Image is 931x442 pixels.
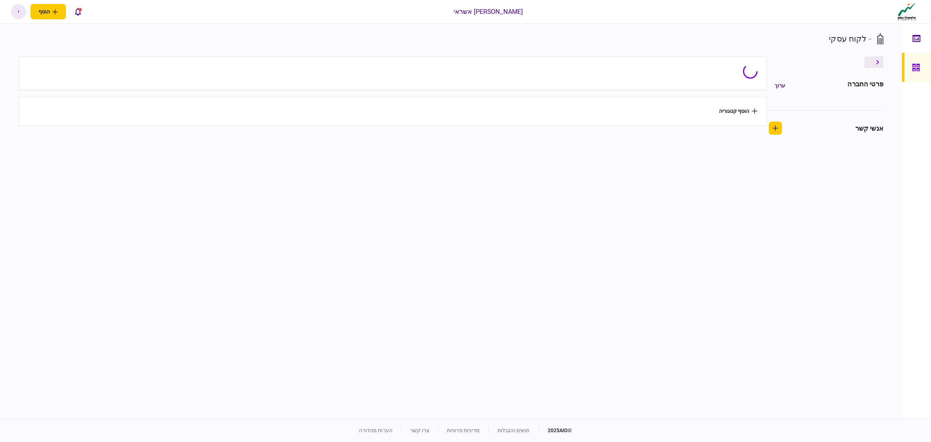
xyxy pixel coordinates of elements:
[769,79,791,92] button: ערוך
[410,427,429,433] a: צרו קשר
[829,33,871,45] div: - לקוח עסקי
[359,427,392,433] a: הערות מהדורה
[453,7,523,16] div: [PERSON_NAME] אשראי
[11,4,26,19] button: י
[539,427,572,434] div: © 2025 AIO
[847,79,883,92] div: פרטי החברה
[31,4,66,19] button: פתח תפריט להוספת לקוח
[719,108,758,114] button: הוסף קטגוריה
[70,4,85,19] button: פתח רשימת התראות
[855,123,883,133] div: אנשי קשר
[447,427,480,433] a: מדיניות פרטיות
[896,3,918,21] img: client company logo
[498,427,530,433] a: תנאים והגבלות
